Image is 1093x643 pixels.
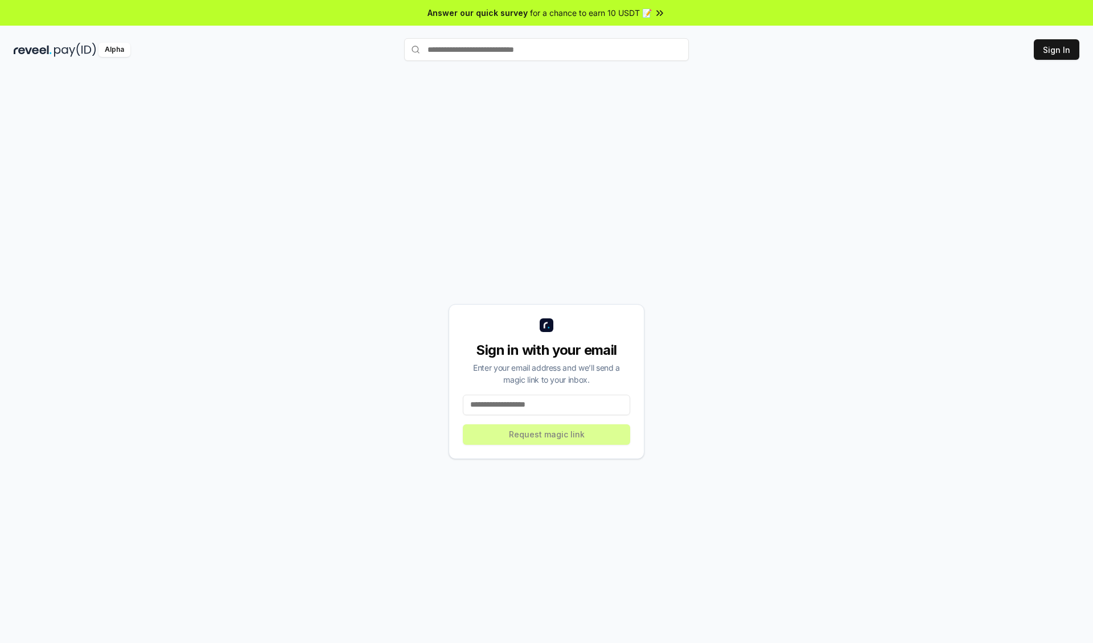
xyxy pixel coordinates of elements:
div: Sign in with your email [463,341,630,359]
button: Sign In [1034,39,1079,60]
img: pay_id [54,43,96,57]
span: for a chance to earn 10 USDT 📝 [530,7,652,19]
img: logo_small [540,318,553,332]
span: Answer our quick survey [428,7,528,19]
div: Enter your email address and we’ll send a magic link to your inbox. [463,362,630,386]
div: Alpha [98,43,130,57]
img: reveel_dark [14,43,52,57]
